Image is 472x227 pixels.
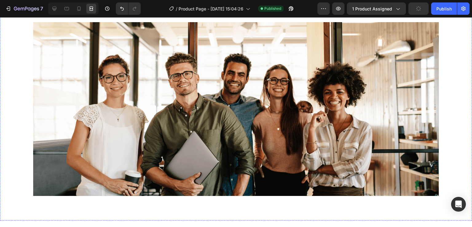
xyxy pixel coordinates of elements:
[176,6,177,12] span: /
[179,6,243,12] span: Product Page - [DATE] 15:04:26
[436,6,452,12] div: Publish
[116,2,141,15] div: Undo/Redo
[347,2,406,15] button: 1 product assigned
[33,5,439,179] img: 432750572815254551-4b8c2391-5a4b-498c-8daa-758ecc9c30d4.png
[451,197,466,212] div: Open Intercom Messenger
[2,2,46,15] button: 7
[431,2,457,15] button: Publish
[352,6,392,12] span: 1 product assigned
[40,5,43,12] p: 7
[264,6,281,11] span: Published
